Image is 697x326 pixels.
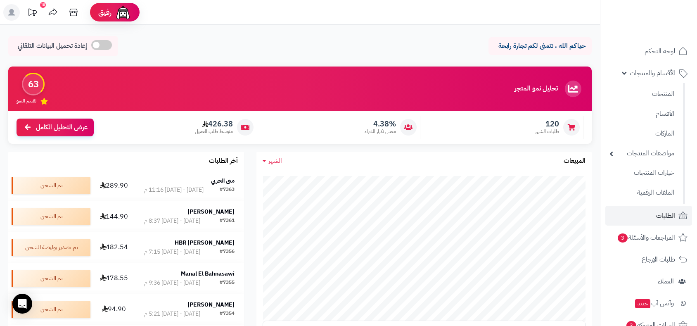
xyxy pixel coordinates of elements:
a: الشهر [263,156,282,166]
a: طلبات الإرجاع [605,250,692,269]
td: 144.90 [94,201,135,232]
td: 94.90 [94,294,135,325]
a: الأقسام [605,105,678,123]
a: خيارات المنتجات [605,164,678,182]
span: الطلبات [656,210,675,221]
a: المراجعات والأسئلة3 [605,228,692,247]
div: #7363 [220,186,235,194]
td: 482.54 [94,232,135,263]
a: المنتجات [605,85,678,103]
div: Open Intercom Messenger [12,294,32,314]
a: العملاء [605,271,692,291]
div: [DATE] - [DATE] 9:36 م [144,279,200,287]
span: تقييم النمو [17,98,36,105]
span: الشهر [268,156,282,166]
strong: منى الحربي [211,176,235,185]
h3: تحليل نمو المتجر [514,85,558,93]
div: [DATE] - [DATE] 7:15 م [144,248,200,256]
td: 478.55 [94,263,135,294]
span: وآتس آب [634,297,674,309]
span: المراجعات والأسئلة [617,232,675,243]
a: تحديثات المنصة [22,4,43,23]
span: معدل تكرار الشراء [365,128,396,135]
div: #7355 [220,279,235,287]
span: رفيق [98,7,111,17]
span: عرض التحليل الكامل [36,123,88,132]
div: [DATE] - [DATE] 5:21 م [144,310,200,318]
td: 289.90 [94,170,135,201]
span: طلبات الشهر [535,128,559,135]
div: تم الشحن [12,301,90,318]
span: 426.38 [195,119,233,128]
strong: Manal El Bahnasawi [181,269,235,278]
span: 4.38% [365,119,396,128]
h3: آخر الطلبات [209,157,238,165]
a: لوحة التحكم [605,41,692,61]
div: [DATE] - [DATE] 8:37 م [144,217,200,225]
strong: HBR [PERSON_NAME] [175,238,235,247]
strong: [PERSON_NAME] [187,207,235,216]
span: الأقسام والمنتجات [630,67,675,79]
a: الملفات الرقمية [605,184,678,202]
a: عرض التحليل الكامل [17,119,94,136]
span: طلبات الإرجاع [642,254,675,265]
span: إعادة تحميل البيانات التلقائي [18,41,87,51]
a: وآتس آبجديد [605,293,692,313]
span: 120 [535,119,559,128]
span: 3 [618,233,628,243]
div: تم الشحن [12,270,90,287]
span: جديد [635,299,650,308]
span: العملاء [658,276,674,287]
div: 10 [40,2,46,8]
div: [DATE] - [DATE] 11:16 م [144,186,204,194]
p: حياكم الله ، نتمنى لكم تجارة رابحة [495,41,586,51]
div: تم الشحن [12,208,90,225]
span: متوسط طلب العميل [195,128,233,135]
span: لوحة التحكم [645,45,675,57]
h3: المبيعات [564,157,586,165]
a: مواصفات المنتجات [605,145,678,162]
div: تم تصدير بوليصة الشحن [12,239,90,256]
strong: [PERSON_NAME] [187,300,235,309]
a: الماركات [605,125,678,143]
div: #7356 [220,248,235,256]
div: #7361 [220,217,235,225]
img: logo-2.png [641,19,689,36]
a: الطلبات [605,206,692,226]
div: #7354 [220,310,235,318]
div: تم الشحن [12,177,90,194]
img: ai-face.png [115,4,131,21]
